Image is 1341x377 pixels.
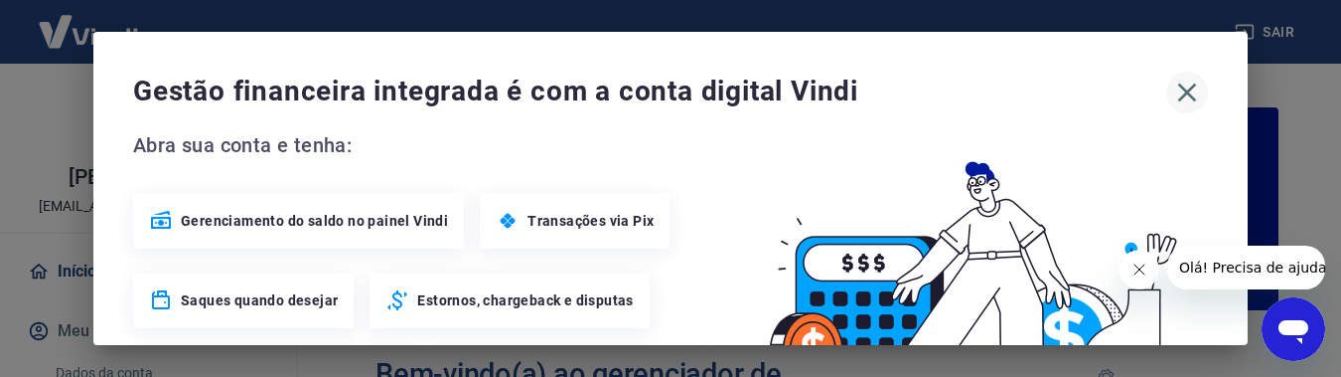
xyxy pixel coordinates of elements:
iframe: Fechar mensagem [1119,250,1159,289]
iframe: Mensagem da empresa [1167,246,1325,289]
span: Saques quando desejar [181,290,338,310]
iframe: Botão para abrir a janela de mensagens [1262,297,1325,361]
span: Olá! Precisa de ajuda? [12,14,167,30]
span: Gestão financeira integrada é com a conta digital Vindi [133,72,1166,111]
span: Gerenciamento do saldo no painel Vindi [181,211,448,231]
span: Estornos, chargeback e disputas [417,290,633,310]
span: Transações via Pix [527,211,654,231]
span: Abra sua conta e tenha: [133,129,725,161]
